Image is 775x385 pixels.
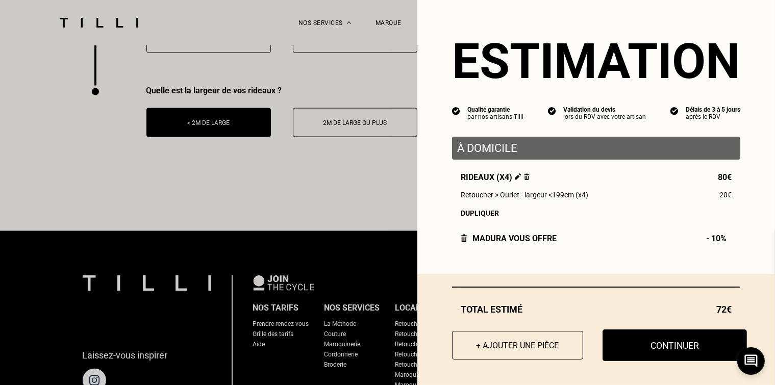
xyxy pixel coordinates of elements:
div: Qualité garantie [467,106,523,113]
span: Rideaux (x4) [461,172,530,182]
img: Supprimer [524,173,530,180]
span: - 10% [706,234,732,243]
div: Validation du devis [563,106,646,113]
img: Éditer [515,173,521,180]
span: Retoucher > Ourlet - largeur <199cm (x4) [461,191,588,199]
img: icon list info [452,106,460,115]
div: Dupliquer [461,209,732,217]
span: 80€ [718,172,732,182]
section: Estimation [452,33,740,90]
div: Total estimé [452,304,740,315]
div: lors du RDV avec votre artisan [563,113,646,120]
img: icon list info [548,106,556,115]
button: + Ajouter une pièce [452,331,583,360]
span: 72€ [716,304,732,315]
div: Délais de 3 à 5 jours [686,106,740,113]
div: Madura vous offre [461,234,557,243]
img: icon list info [670,106,679,115]
div: après le RDV [686,113,740,120]
div: par nos artisans Tilli [467,113,523,120]
p: À domicile [457,142,735,155]
button: Continuer [603,329,747,361]
span: 20€ [719,191,732,199]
